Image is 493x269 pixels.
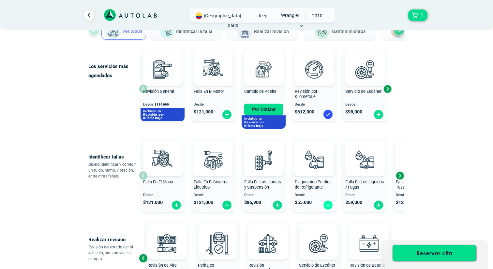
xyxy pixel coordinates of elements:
[157,226,177,245] img: AD0BCuuxAAAAAElFTkSuQmCC
[393,139,437,212] button: Falla En Los Testigos Desde $121,000
[323,109,333,120] img: blue-check.svg
[393,24,405,35] div: Next slide
[295,200,312,205] span: $ 55,000
[299,263,335,268] span: Servicio de Escáner
[350,55,379,84] img: escaner-v3.svg
[249,55,278,84] img: cambio_de_aceite-v3.svg
[272,200,283,210] img: fi_plus-circle2.svg
[408,9,427,21] button: 1
[88,161,139,179] p: Quiero identificar y corregir un ruido, humo, vibración, entre otras fallas.
[244,200,261,205] span: $ 86,900
[148,145,177,174] img: diagnostic_engine-v3.svg
[194,193,232,197] span: Desde
[88,244,139,262] p: Revisión del estado de mi vehículo, para un viaje o compra.
[191,49,235,121] button: Falla En El Motor Desde $121,000
[254,29,289,34] span: Realizar revisión
[222,200,232,210] img: fi_plus-circle2.svg
[155,103,169,106] span: $ 119,000
[203,52,223,71] img: AD0BCuuxAAAAAElFTkSuQmCC
[314,24,330,40] img: Mantenimientos
[249,145,278,174] img: diagnostic_suspension-v3.svg
[373,200,384,210] img: fi_plus-circle2.svg
[88,152,139,161] p: Identificar fallas
[194,179,229,190] span: Falla En El Sistema Eléctrico
[208,226,227,245] img: AD0BCuuxAAAAAElFTkSuQmCC
[306,11,329,21] span: 2010
[345,103,384,107] span: Desde
[251,11,274,21] span: JEEP
[254,142,274,162] img: AD0BCuuxAAAAAElFTkSuQmCC
[345,109,362,115] span: $ 98,000
[242,139,286,212] button: Falla En Las Llantas y Suspensión Desde $86,900
[343,49,387,121] button: Servicio de Escáner Desde $98,000
[143,109,182,113] p: Incluido en
[388,24,404,40] img: Latonería y Pintura
[393,245,476,261] button: Reservar cita
[194,89,224,94] span: Falla En El Motor
[143,179,173,184] span: Falla En El Motor
[396,200,415,205] span: $ 121,000
[199,145,227,174] img: diagnostic_bombilla-v3.svg
[355,52,375,71] img: AD0BCuuxAAAAAElFTkSuQmCC
[242,49,286,121] button: Cambio de Aceite Por Cotizar Incluido en Revisión por Kilometraje
[143,193,182,197] span: Desde
[305,142,324,162] img: AD0BCuuxAAAAAElFTkSuQmCC
[222,109,232,120] img: fi_plus-circle2.svg
[237,24,253,40] img: Realizar revisión
[194,109,213,115] span: $ 121,000
[148,55,177,84] img: revision_general-v3.svg
[199,55,227,84] img: diagnostic_engine-v3.svg
[105,24,121,39] img: Ver todos
[244,120,265,127] b: Revisión por Kilometraje
[295,89,317,99] span: Revisión por Kilometraje
[194,200,213,205] span: $ 121,000
[350,263,385,268] span: Revisión de Batería
[244,89,276,94] span: Cambio de Aceite
[244,116,283,121] p: Incluido en
[153,52,172,71] img: AD0BCuuxAAAAAElFTkSuQmCC
[88,235,139,244] p: Realizar revisión
[396,193,435,197] span: Desde
[359,226,379,245] img: AD0BCuuxAAAAAElFTkSuQmCC
[171,200,182,210] img: fi_plus-circle2.svg
[343,139,387,212] button: Falla En Los Liquidos / Fugas Desde $59,000
[244,193,283,197] span: Desde
[292,49,336,121] button: Revisión por Kilometraje Desde $612,000
[153,142,172,162] img: AD0BCuuxAAAAAElFTkSuQmCC
[244,104,283,115] button: Por Cotizar
[84,10,94,21] a: Ir al paso anterior
[221,21,245,30] span: 3600
[295,193,334,197] span: Desde
[354,229,383,258] img: cambio_bateria-v3.svg
[176,28,213,34] span: Identificar la falla
[373,109,384,120] img: fi_plus-circle2.svg
[350,145,379,174] img: diagnostic_gota-de-sangre-v3.svg
[401,145,429,174] img: diagnostic_diagnostic_abs-v3.svg
[304,229,333,258] img: escaner-v3.svg
[143,112,164,120] b: Revisión por Kilometraje
[194,103,232,107] span: Desde
[355,142,375,162] img: AD0BCuuxAAAAAElFTkSuQmCC
[323,200,333,210] img: fi_plus-circle2.svg
[292,139,336,212] button: Diagnostico Perdida de Refrigerante Desde $55,000
[345,193,384,197] span: Desde
[159,24,175,39] img: Identificar la falla
[198,263,214,268] span: Peritajes
[152,229,181,258] img: aire_acondicionado-v3.svg
[345,89,381,94] span: Servicio de Escáner
[88,62,139,80] p: Los servicios más agendados
[419,10,425,21] span: 1
[143,89,174,94] span: Revisión General
[331,29,366,34] span: Mantenimientos
[141,139,185,212] button: Falla En El Motor Desde $121,000
[295,103,334,107] span: Desde
[345,179,384,190] span: Falla En Los Liquidos / Fugas
[253,229,282,258] img: revision_tecno_mecanica-v3.svg
[141,49,185,121] button: Revisión General Desde $119,000 Incluido en Revisión por Kilometraje
[300,55,328,84] img: revision_por_kilometraje-v3.svg
[254,52,274,71] img: AD0BCuuxAAAAAElFTkSuQmCC
[305,52,324,71] img: AD0BCuuxAAAAAElFTkSuQmCC
[382,84,392,94] div: Next slide
[295,109,314,115] span: $ 612,000
[278,11,301,20] span: WRANGLER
